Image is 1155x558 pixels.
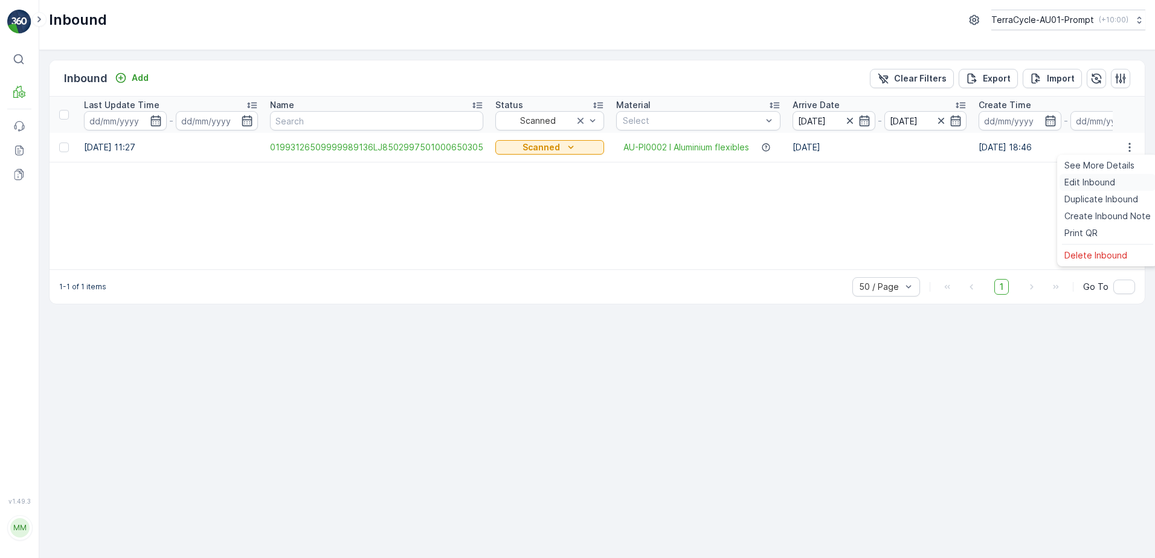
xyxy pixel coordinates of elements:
[59,143,69,152] div: Toggle Row Selected
[10,218,64,228] span: Arrive Date :
[1064,176,1115,188] span: Edit Inbound
[793,99,840,111] p: Arrive Date
[1047,72,1075,85] p: Import
[110,71,153,85] button: Add
[169,114,173,128] p: -
[84,99,159,111] p: Last Update Time
[74,258,211,268] span: AU-PI0002 I Aluminium flexibles
[1023,69,1082,88] button: Import
[1064,159,1134,172] span: See More Details
[1064,249,1127,261] span: Delete Inbound
[1064,193,1138,205] span: Duplicate Inbound
[84,111,167,130] input: dd/mm/yyyy
[994,279,1009,295] span: 1
[793,111,875,130] input: dd/mm/yyyy
[78,133,264,162] td: [DATE] 11:27
[67,278,94,288] span: 3.4 kg
[1064,114,1068,128] p: -
[64,218,92,228] span: [DATE]
[979,111,1061,130] input: dd/mm/yyyy
[523,141,560,153] p: Scanned
[623,141,749,153] a: AU-PI0002 I Aluminium flexibles
[894,72,947,85] p: Clear Filters
[7,498,31,505] span: v 1.49.3
[878,114,882,128] p: -
[68,238,95,248] span: 3.4 kg
[983,72,1011,85] p: Export
[991,14,1094,26] p: TerraCycle-AU01-Prompt
[870,69,954,88] button: Clear Filters
[7,507,31,548] button: MM
[884,111,967,130] input: dd/mm/yyyy
[495,99,523,111] p: Status
[10,278,67,288] span: Net Amount :
[991,10,1145,30] button: TerraCycle-AU01-Prompt(+10:00)
[49,10,107,30] p: Inbound
[270,99,294,111] p: Name
[270,111,483,130] input: Search
[1083,281,1108,293] span: Go To
[7,10,31,34] img: logo
[10,298,68,308] span: Last Weight :
[1064,210,1151,222] span: Create Inbound Note
[176,111,259,130] input: dd/mm/yyyy
[10,198,40,208] span: Name :
[10,518,30,537] div: MM
[979,99,1031,111] p: Create Time
[616,99,651,111] p: Material
[1070,111,1153,130] input: dd/mm/yyyy
[40,198,256,208] span: 01993126509999989136LJ8502241601000650300E
[132,72,149,84] p: Add
[270,141,483,153] a: 01993126509999989136LJ8502997501000650305
[68,298,86,308] span: 0 kg
[447,10,706,25] p: 01993126509999989136LJ8502241601000650300E
[495,140,604,155] button: Scanned
[959,69,1018,88] button: Export
[64,70,108,87] p: Inbound
[1064,227,1098,239] span: Print QR
[623,115,762,127] p: Select
[1099,15,1128,25] p: ( +10:00 )
[787,133,973,162] td: [DATE]
[59,282,106,292] p: 1-1 of 1 items
[10,258,74,268] span: Material Type :
[10,238,68,248] span: First Weight :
